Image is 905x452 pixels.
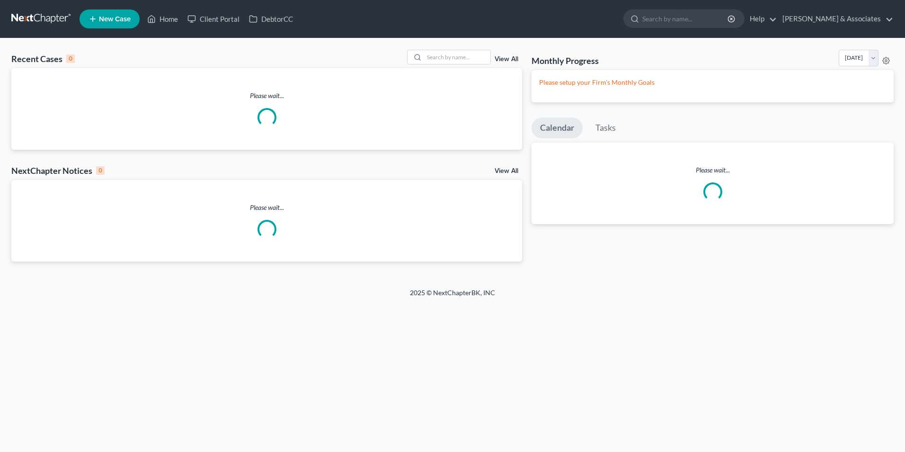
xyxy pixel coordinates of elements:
[745,10,777,27] a: Help
[183,288,722,305] div: 2025 © NextChapterBK, INC
[66,54,75,63] div: 0
[244,10,298,27] a: DebtorCC
[11,165,105,176] div: NextChapter Notices
[642,10,729,27] input: Search by name...
[424,50,490,64] input: Search by name...
[11,53,75,64] div: Recent Cases
[778,10,893,27] a: [PERSON_NAME] & Associates
[183,10,244,27] a: Client Portal
[539,78,886,87] p: Please setup your Firm's Monthly Goals
[495,168,518,174] a: View All
[532,165,894,175] p: Please wait...
[142,10,183,27] a: Home
[495,56,518,63] a: View All
[96,166,105,175] div: 0
[11,91,522,100] p: Please wait...
[532,55,599,66] h3: Monthly Progress
[532,118,583,138] a: Calendar
[11,203,522,212] p: Please wait...
[587,118,624,138] a: Tasks
[99,16,131,23] span: New Case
